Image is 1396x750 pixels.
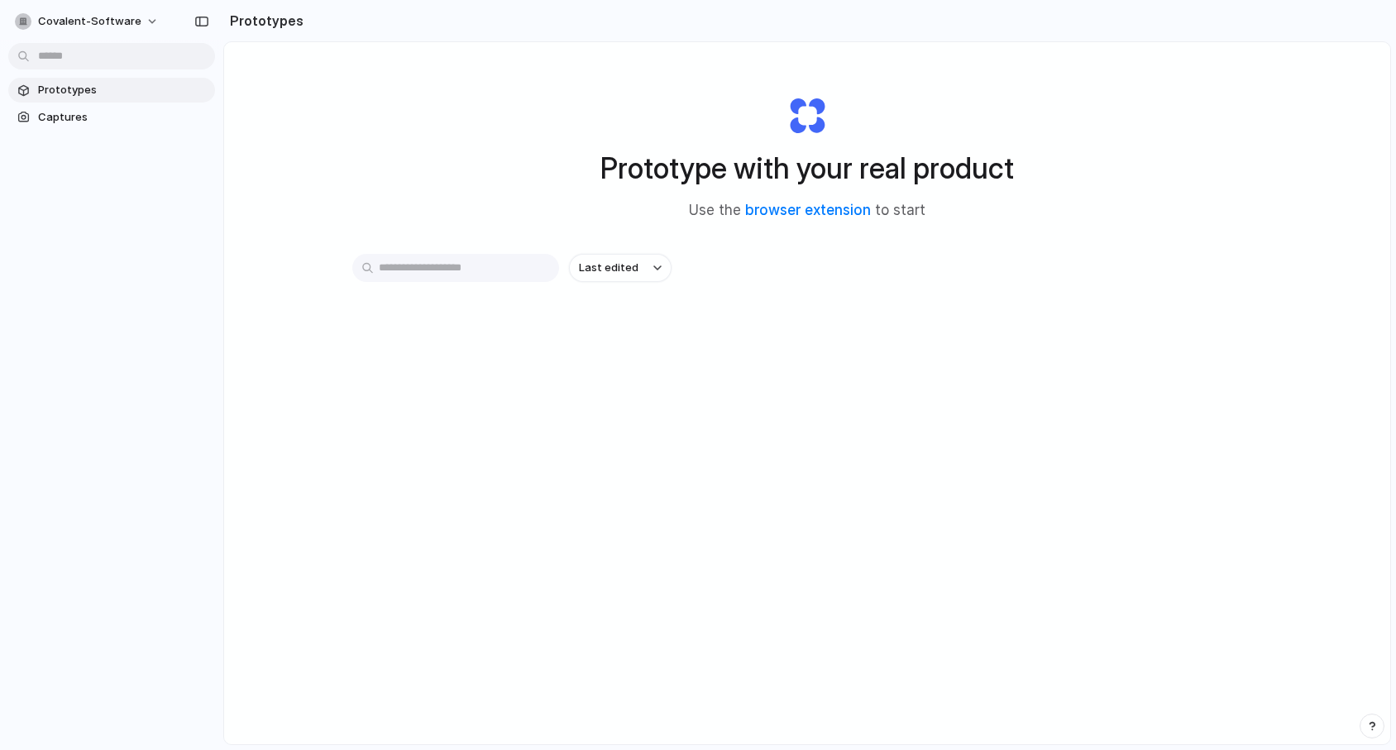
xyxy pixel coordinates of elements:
span: Last edited [579,260,638,276]
span: Captures [38,109,208,126]
span: covalent-software [38,13,141,30]
button: covalent-software [8,8,167,35]
span: Prototypes [38,82,208,98]
a: Prototypes [8,78,215,103]
span: Use the to start [689,200,925,222]
button: Last edited [569,254,672,282]
h1: Prototype with your real product [600,146,1014,190]
a: Captures [8,105,215,130]
h2: Prototypes [223,11,304,31]
a: browser extension [745,202,871,218]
